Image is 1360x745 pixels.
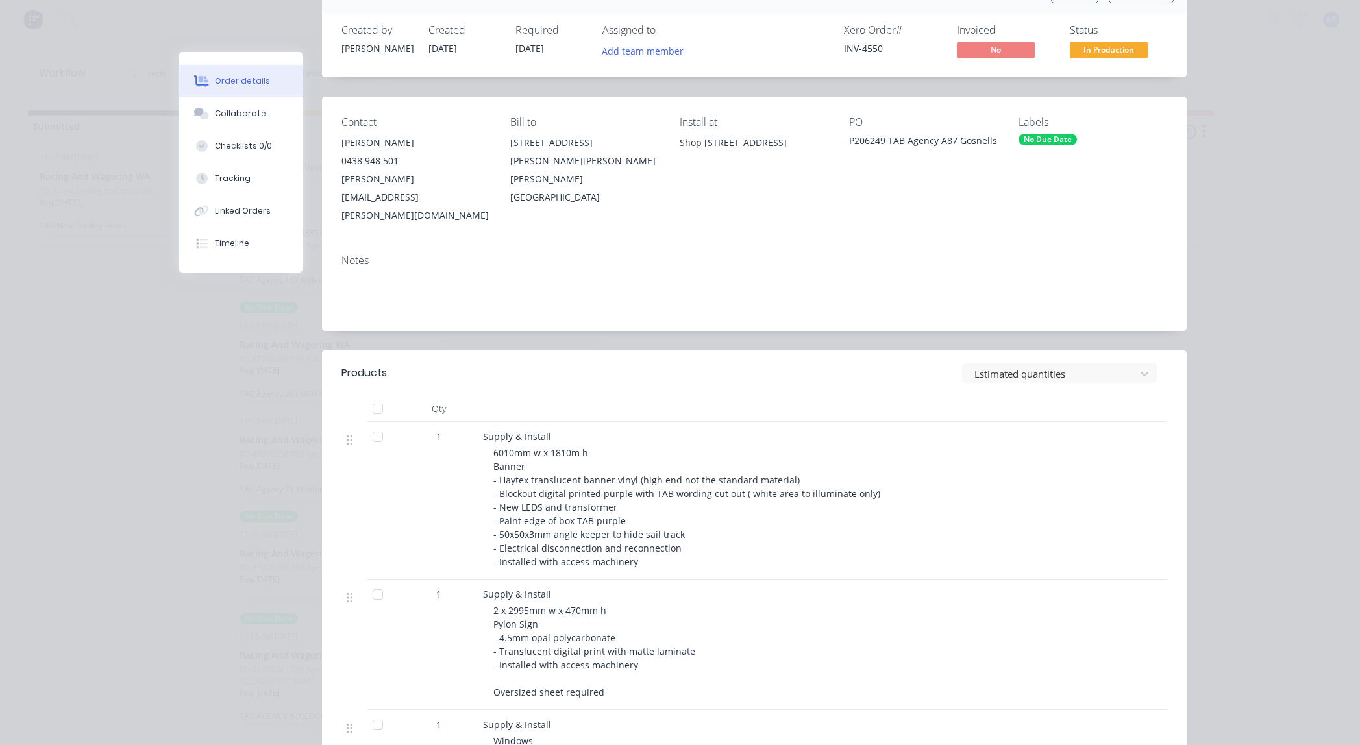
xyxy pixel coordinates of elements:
button: Checklists 0/0 [179,130,303,162]
span: 1 [436,430,441,443]
div: Labels [1019,116,1167,128]
div: Required [515,24,587,36]
button: Linked Orders [179,195,303,227]
div: Xero Order # [844,24,941,36]
span: [DATE] [428,42,457,55]
div: Products [341,365,387,381]
div: Bill to [510,116,659,128]
div: Shop [STREET_ADDRESS] [680,134,828,175]
div: Status [1070,24,1167,36]
div: Contact [341,116,490,128]
span: 2 x 2995mm w x 470mm h Pylon Sign - 4.5mm opal polycarbonate - Translucent digital print with mat... [493,604,698,698]
span: 1 [436,718,441,731]
button: Add team member [595,42,690,59]
div: [STREET_ADDRESS][PERSON_NAME][PERSON_NAME][PERSON_NAME][GEOGRAPHIC_DATA] [510,134,659,206]
div: Order details [215,75,270,87]
div: Invoiced [957,24,1054,36]
div: [PERSON_NAME][GEOGRAPHIC_DATA] [510,170,659,206]
button: Order details [179,65,303,97]
div: PO [849,116,998,128]
div: Checklists 0/0 [215,140,272,152]
div: Tracking [215,173,251,184]
span: In Production [1070,42,1148,58]
div: 0438 948 501 [341,152,490,170]
button: Add team member [602,42,691,59]
div: Collaborate [215,108,266,119]
button: In Production [1070,42,1148,61]
div: [PERSON_NAME]0438 948 501[PERSON_NAME][EMAIL_ADDRESS][PERSON_NAME][DOMAIN_NAME] [341,134,490,225]
div: No Due Date [1019,134,1077,145]
button: Collaborate [179,97,303,130]
span: 1 [436,587,441,601]
div: [STREET_ADDRESS][PERSON_NAME][PERSON_NAME] [510,134,659,170]
div: [PERSON_NAME] [341,134,490,152]
div: [PERSON_NAME][EMAIL_ADDRESS][PERSON_NAME][DOMAIN_NAME] [341,170,490,225]
div: Timeline [215,238,249,249]
button: Tracking [179,162,303,195]
div: Linked Orders [215,205,271,217]
span: [DATE] [515,42,544,55]
span: Supply & Install [483,430,551,443]
div: INV-4550 [844,42,941,55]
div: Notes [341,254,1167,267]
div: Created [428,24,500,36]
div: Qty [400,396,478,422]
button: Timeline [179,227,303,260]
div: Install at [680,116,828,128]
span: No [957,42,1035,58]
div: [PERSON_NAME] [341,42,413,55]
div: P206249 TAB Agency A87 Gosnells [849,134,998,152]
div: Shop [STREET_ADDRESS] [680,134,828,152]
div: Created by [341,24,413,36]
span: Supply & Install [483,588,551,600]
div: Assigned to [602,24,732,36]
span: Supply & Install [483,718,551,731]
span: 6010mm w x 1810m h Banner - Haytex translucent banner vinyl (high end not the standard material) ... [493,446,880,568]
